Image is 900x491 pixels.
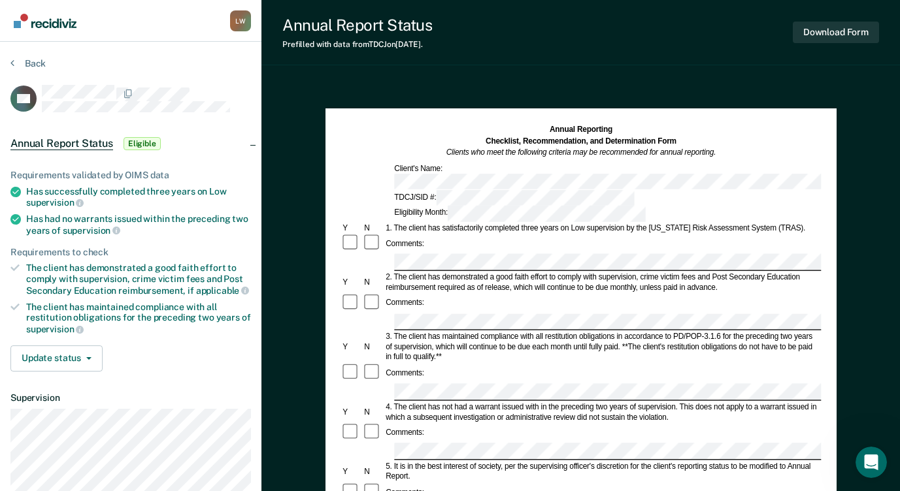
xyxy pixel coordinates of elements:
span: supervision [26,324,84,334]
button: Profile dropdown button [230,10,251,31]
div: 3. The client has maintained compliance with all restitution obligations in accordance to PD/POP-... [384,332,821,362]
iframe: Intercom live chat [856,447,887,478]
div: 1. The client has satisfactorily completed three years on Low supervision by the [US_STATE] Risk ... [384,223,821,233]
button: Update status [10,345,103,372]
div: Has successfully completed three years on Low [26,186,251,208]
dt: Supervision [10,392,251,404]
button: Download Form [793,22,879,43]
div: Y [341,277,362,287]
div: Comments: [384,298,425,308]
span: Eligible [124,137,161,150]
strong: Annual Reporting [550,125,612,133]
div: Y [341,223,362,233]
div: Client's Name: [392,163,862,189]
div: N [362,223,384,233]
div: N [362,342,384,353]
div: 5. It is in the best interest of society, per the supervising officer's discretion for the client... [384,461,821,482]
div: 4. The client has not had a warrant issued with in the preceding two years of supervision. This d... [384,402,821,422]
div: N [362,277,384,287]
div: Requirements validated by OIMS data [10,170,251,181]
div: The client has demonstrated a good faith effort to comply with supervision, crime victim fees and... [26,262,251,296]
div: Y [341,466,362,477]
div: Eligibility Month: [392,206,647,221]
div: Comments: [384,238,425,249]
span: applicable [196,285,249,296]
span: supervision [63,225,120,236]
span: supervision [26,197,84,208]
div: Prefilled with data from TDCJ on [DATE] . [282,40,432,49]
div: The client has maintained compliance with all restitution obligations for the preceding two years of [26,302,251,335]
div: N [362,407,384,417]
img: Recidiviz [14,14,76,28]
div: TDCJ/SID #: [392,190,636,206]
div: Requirements to check [10,247,251,258]
div: Comments: [384,428,425,438]
div: Annual Report Status [282,16,432,35]
strong: Checklist, Recommendation, and Determination Form [486,136,676,145]
div: N [362,466,384,477]
div: Y [341,407,362,417]
div: Comments: [384,368,425,378]
button: Back [10,57,46,69]
div: Has had no warrants issued within the preceding two years of [26,214,251,236]
div: 2. The client has demonstrated a good faith effort to comply with supervision, crime victim fees ... [384,272,821,293]
em: Clients who meet the following criteria may be recommended for annual reporting. [446,148,716,157]
div: L W [230,10,251,31]
div: Y [341,342,362,353]
span: Annual Report Status [10,137,113,150]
